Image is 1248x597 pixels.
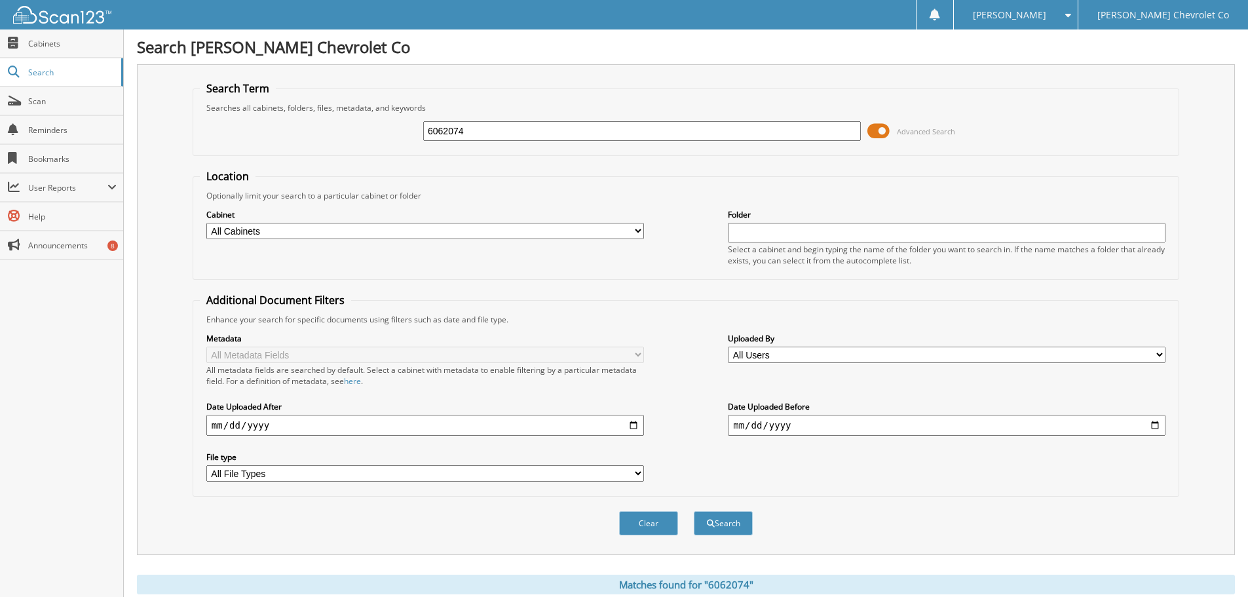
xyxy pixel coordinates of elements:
div: All metadata fields are searched by default. Select a cabinet with metadata to enable filtering b... [206,364,644,387]
input: end [728,415,1165,436]
div: Searches all cabinets, folders, files, metadata, and keywords [200,102,1172,113]
button: Clear [619,511,678,535]
span: Scan [28,96,117,107]
span: Cabinets [28,38,117,49]
a: here [344,376,361,387]
div: Optionally limit your search to a particular cabinet or folder [200,190,1172,201]
img: scan123-logo-white.svg [13,6,111,24]
div: Matches found for "6062074" [137,575,1235,594]
input: start [206,415,644,436]
label: File type [206,452,644,463]
span: Announcements [28,240,117,251]
legend: Search Term [200,81,276,96]
legend: Additional Document Filters [200,293,351,307]
label: Cabinet [206,209,644,220]
span: [PERSON_NAME] [973,11,1046,19]
label: Uploaded By [728,333,1165,344]
h1: Search [PERSON_NAME] Chevrolet Co [137,36,1235,58]
div: Enhance your search for specific documents using filters such as date and file type. [200,314,1172,325]
div: 8 [107,241,118,251]
button: Search [694,511,753,535]
div: Select a cabinet and begin typing the name of the folder you want to search in. If the name match... [728,244,1165,266]
label: Metadata [206,333,644,344]
span: [PERSON_NAME] Chevrolet Co [1097,11,1229,19]
label: Date Uploaded Before [728,401,1165,412]
span: Help [28,211,117,222]
label: Date Uploaded After [206,401,644,412]
span: Search [28,67,115,78]
span: User Reports [28,182,107,193]
label: Folder [728,209,1165,220]
legend: Location [200,169,255,183]
span: Bookmarks [28,153,117,164]
span: Advanced Search [897,126,955,136]
span: Reminders [28,125,117,136]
